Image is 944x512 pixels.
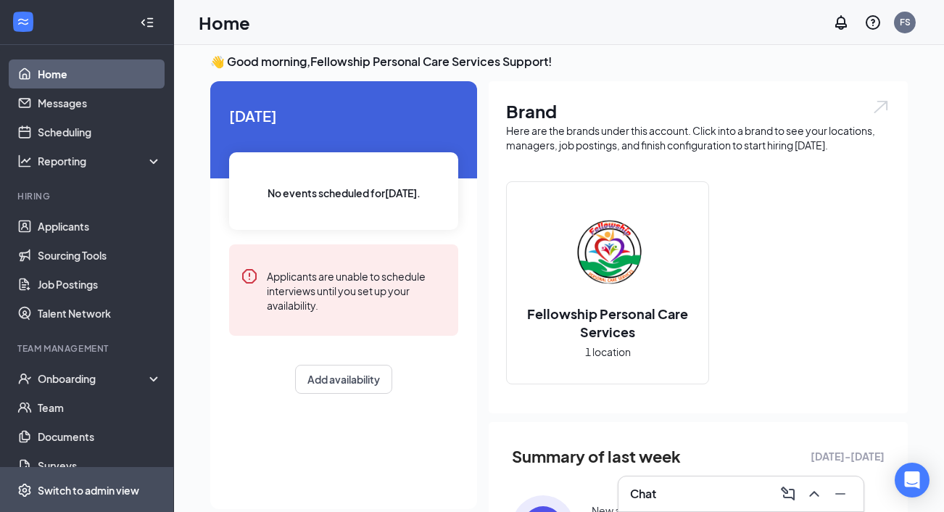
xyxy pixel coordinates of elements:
[803,482,826,505] button: ChevronUp
[38,393,162,422] a: Team
[140,15,154,30] svg: Collapse
[38,371,149,386] div: Onboarding
[38,451,162,480] a: Surveys
[38,270,162,299] a: Job Postings
[561,206,654,299] img: Fellowship Personal Care Services
[38,154,162,168] div: Reporting
[210,54,908,70] h3: 👋 Good morning, Fellowship Personal Care Services Support !
[832,14,850,31] svg: Notifications
[38,241,162,270] a: Sourcing Tools
[506,123,890,152] div: Here are the brands under this account. Click into a brand to see your locations, managers, job p...
[871,99,890,115] img: open.6027fd2a22e1237b5b06.svg
[38,212,162,241] a: Applicants
[38,88,162,117] a: Messages
[241,268,258,285] svg: Error
[864,14,882,31] svg: QuestionInfo
[811,448,885,464] span: [DATE] - [DATE]
[630,486,656,502] h3: Chat
[506,99,890,123] h1: Brand
[38,422,162,451] a: Documents
[779,485,797,503] svg: ComposeMessage
[829,482,852,505] button: Minimize
[229,104,458,127] span: [DATE]
[512,444,681,469] span: Summary of last week
[267,268,447,313] div: Applicants are unable to schedule interviews until you set up your availability.
[268,185,421,201] span: No events scheduled for [DATE] .
[17,154,32,168] svg: Analysis
[17,483,32,497] svg: Settings
[507,305,708,341] h2: Fellowship Personal Care Services
[900,16,911,28] div: FS
[16,15,30,29] svg: WorkstreamLogo
[832,485,849,503] svg: Minimize
[38,59,162,88] a: Home
[585,344,631,360] span: 1 location
[38,299,162,328] a: Talent Network
[806,485,823,503] svg: ChevronUp
[38,483,139,497] div: Switch to admin view
[38,117,162,146] a: Scheduling
[295,365,392,394] button: Add availability
[199,10,250,35] h1: Home
[17,190,159,202] div: Hiring
[17,342,159,355] div: Team Management
[777,482,800,505] button: ComposeMessage
[895,463,929,497] div: Open Intercom Messenger
[17,371,32,386] svg: UserCheck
